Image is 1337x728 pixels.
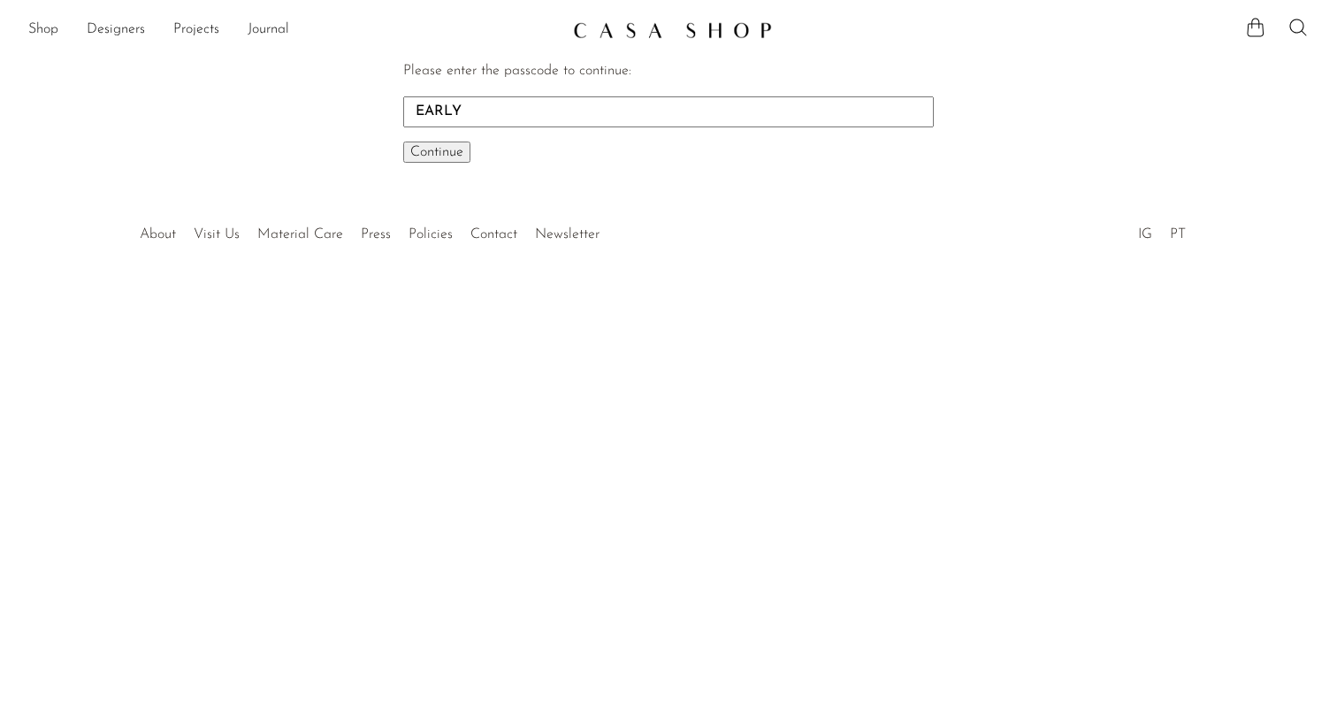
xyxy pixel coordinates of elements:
nav: Desktop navigation [28,15,559,45]
a: Journal [248,19,289,42]
a: About [140,227,176,241]
span: Continue [410,145,463,159]
ul: Quick links [131,213,608,247]
a: Policies [409,227,453,241]
ul: NEW HEADER MENU [28,15,559,45]
a: IG [1138,227,1152,241]
a: Material Care [257,227,343,241]
a: Projects [173,19,219,42]
a: PT [1170,227,1186,241]
ul: Social Medias [1129,213,1195,247]
a: Visit Us [194,227,240,241]
button: Continue [403,142,470,163]
a: Shop [28,19,58,42]
label: Please enter the passcode to continue: [403,64,631,78]
a: Designers [87,19,145,42]
a: Contact [470,227,517,241]
a: Press [361,227,391,241]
